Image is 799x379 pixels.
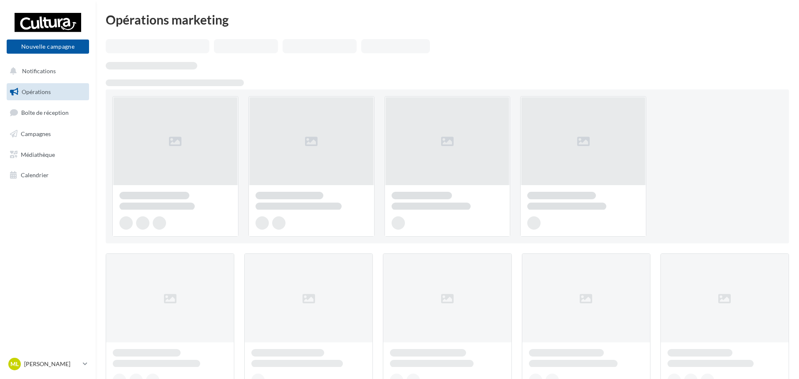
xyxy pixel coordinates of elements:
a: Médiathèque [5,146,91,163]
a: Campagnes [5,125,91,143]
span: Médiathèque [21,151,55,158]
a: Calendrier [5,166,91,184]
span: Opérations [22,88,51,95]
span: Boîte de réception [21,109,69,116]
button: Nouvelle campagne [7,40,89,54]
span: Notifications [22,67,56,74]
button: Notifications [5,62,87,80]
a: Boîte de réception [5,104,91,121]
span: Calendrier [21,171,49,178]
p: [PERSON_NAME] [24,360,79,368]
div: Opérations marketing [106,13,789,26]
span: ML [10,360,19,368]
a: Opérations [5,83,91,101]
a: ML [PERSON_NAME] [7,356,89,372]
span: Campagnes [21,130,51,137]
